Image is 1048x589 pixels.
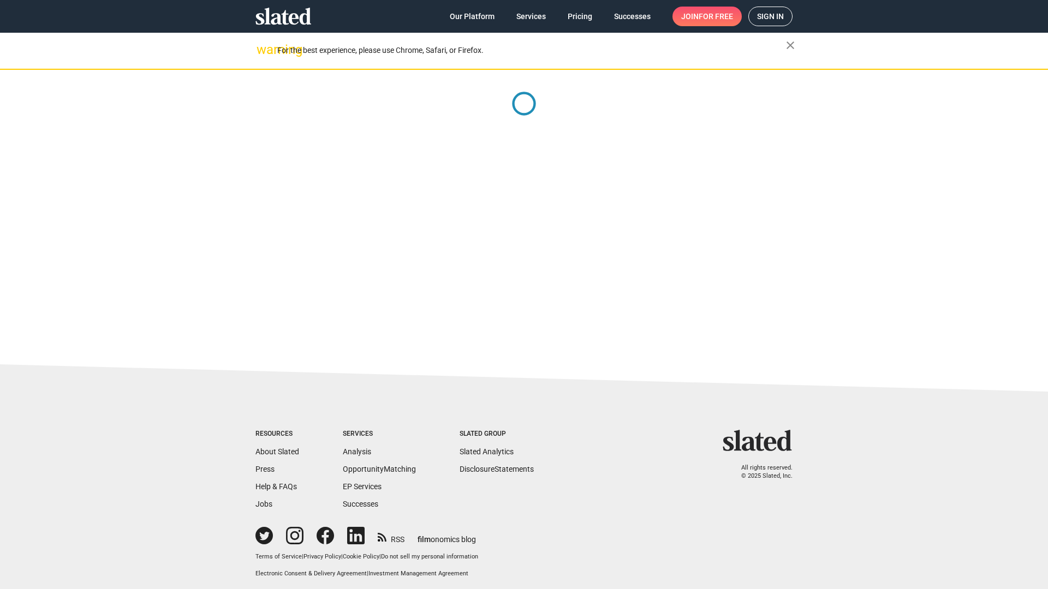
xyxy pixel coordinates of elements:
[379,553,381,560] span: |
[341,553,343,560] span: |
[367,570,368,577] span: |
[255,482,297,491] a: Help & FAQs
[730,464,793,480] p: All rights reserved. © 2025 Slated, Inc.
[418,526,476,545] a: filmonomics blog
[257,43,270,56] mat-icon: warning
[441,7,503,26] a: Our Platform
[672,7,742,26] a: Joinfor free
[303,553,341,560] a: Privacy Policy
[343,465,416,473] a: OpportunityMatching
[255,553,302,560] a: Terms of Service
[699,7,733,26] span: for free
[381,553,478,561] button: Do not sell my personal information
[255,430,299,438] div: Resources
[748,7,793,26] a: Sign in
[516,7,546,26] span: Services
[302,553,303,560] span: |
[460,447,514,456] a: Slated Analytics
[255,465,275,473] a: Press
[255,570,367,577] a: Electronic Consent & Delivery Agreement
[343,430,416,438] div: Services
[277,43,786,58] div: For the best experience, please use Chrome, Safari, or Firefox.
[343,500,378,508] a: Successes
[460,465,534,473] a: DisclosureStatements
[255,500,272,508] a: Jobs
[568,7,592,26] span: Pricing
[508,7,555,26] a: Services
[757,7,784,26] span: Sign in
[343,553,379,560] a: Cookie Policy
[343,447,371,456] a: Analysis
[378,528,404,545] a: RSS
[614,7,651,26] span: Successes
[605,7,659,26] a: Successes
[418,535,431,544] span: film
[784,39,797,52] mat-icon: close
[368,570,468,577] a: Investment Management Agreement
[559,7,601,26] a: Pricing
[460,430,534,438] div: Slated Group
[450,7,495,26] span: Our Platform
[681,7,733,26] span: Join
[255,447,299,456] a: About Slated
[343,482,382,491] a: EP Services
